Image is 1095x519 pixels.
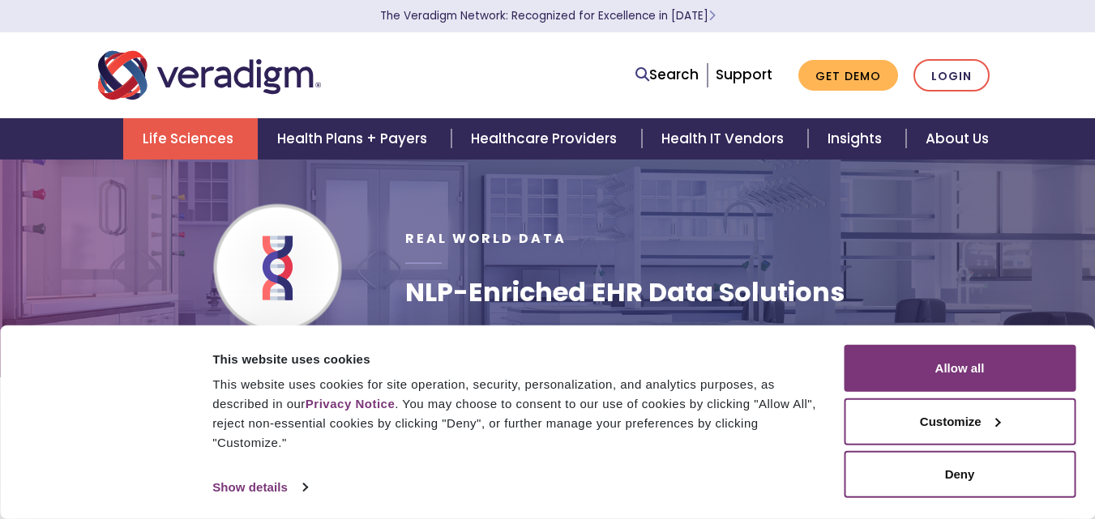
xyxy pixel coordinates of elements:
button: Deny [844,451,1076,498]
button: Allow all [844,345,1076,392]
button: Customize [844,398,1076,445]
img: Veradigm logo [98,49,321,102]
a: Health IT Vendors [642,118,808,160]
a: Get Demo [798,60,898,91]
a: Search [635,64,699,86]
span: Real World Data [405,229,567,248]
a: Life Sciences [123,118,258,160]
h1: NLP-Enriched EHR Data Solutions [405,277,845,308]
a: Insights [808,118,906,160]
a: Support [716,65,772,84]
a: The Veradigm Network: Recognized for Excellence in [DATE]Learn More [380,8,716,23]
a: Health Plans + Payers [258,118,451,160]
div: This website uses cookies [212,349,825,368]
a: Healthcare Providers [451,118,641,160]
a: About Us [906,118,1008,160]
div: This website uses cookies for site operation, security, personalization, and analytics purposes, ... [212,375,825,453]
a: Show details [212,475,306,500]
a: Login [913,59,990,92]
a: Privacy Notice [306,397,395,411]
span: Learn More [708,8,716,23]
